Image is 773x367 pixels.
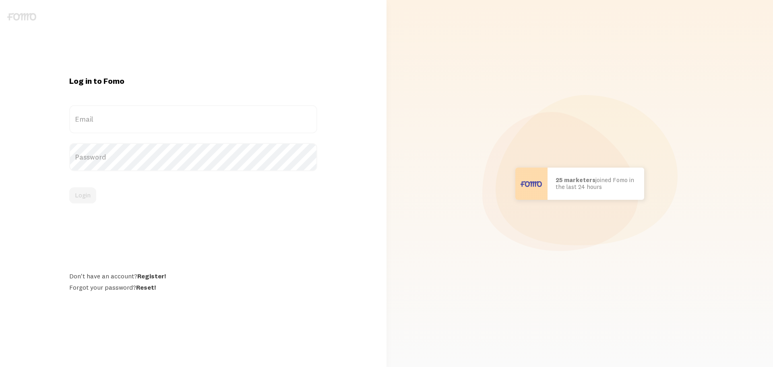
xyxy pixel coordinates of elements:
[136,283,156,291] a: Reset!
[69,105,317,133] label: Email
[69,283,317,291] div: Forgot your password?
[556,176,595,184] b: 25 marketers
[69,76,317,86] h1: Log in to Fomo
[556,177,636,190] p: joined Fomo in the last 24 hours
[69,272,317,280] div: Don't have an account?
[137,272,166,280] a: Register!
[515,168,548,200] img: User avatar
[69,143,317,171] label: Password
[7,13,36,21] img: fomo-logo-gray-b99e0e8ada9f9040e2984d0d95b3b12da0074ffd48d1e5cb62ac37fc77b0b268.svg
